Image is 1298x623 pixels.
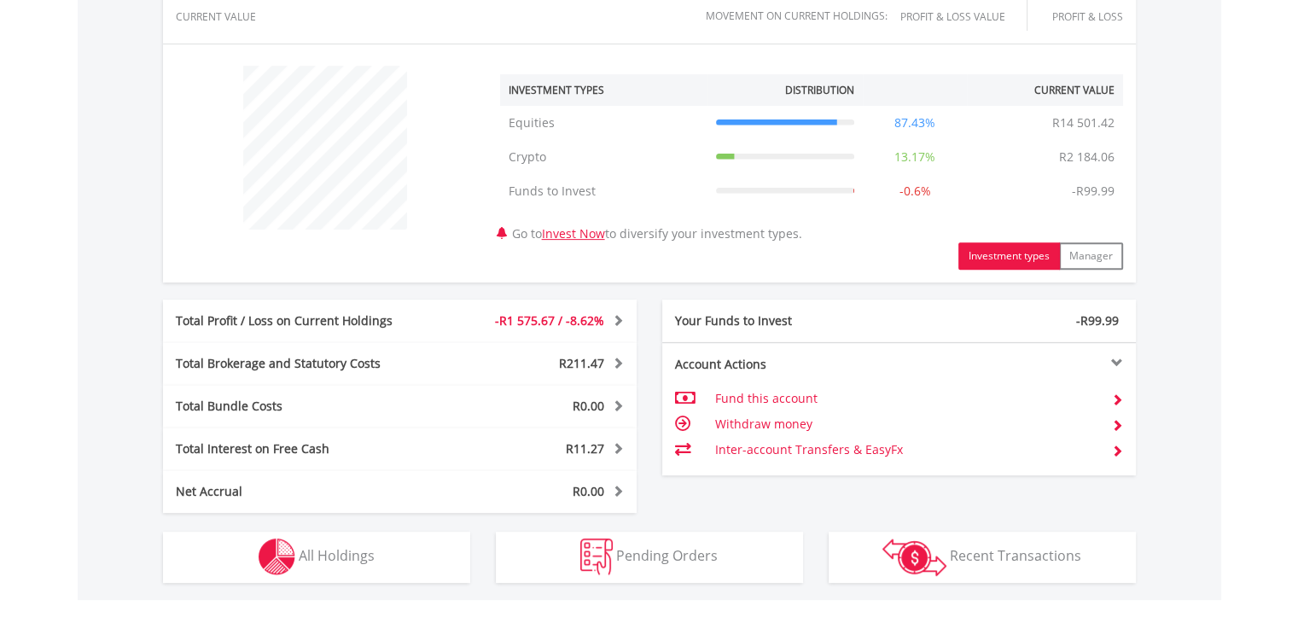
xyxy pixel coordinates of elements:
td: -0.6% [863,174,967,208]
img: transactions-zar-wht.png [882,539,946,576]
td: Withdraw money [714,411,1097,437]
div: Movement on Current Holdings: [706,10,888,21]
button: Manager [1059,242,1123,270]
div: CURRENT VALUE [176,11,291,22]
div: Net Accrual [163,483,439,500]
div: Total Profit / Loss on Current Holdings [163,312,439,329]
span: -R99.99 [1076,312,1119,329]
img: pending_instructions-wht.png [580,539,613,575]
div: Profit & Loss Value [896,11,1027,22]
button: All Holdings [163,532,470,583]
td: -R99.99 [1063,174,1123,208]
button: Recent Transactions [829,532,1136,583]
span: Pending Orders [616,546,718,565]
div: Profit & Loss [1048,11,1123,22]
td: Crypto [500,140,707,174]
div: Your Funds to Invest [662,312,899,329]
th: Investment Types [500,74,707,106]
a: Invest Now [542,225,605,242]
span: R0.00 [573,483,604,499]
div: Total Interest on Free Cash [163,440,439,457]
div: Distribution [785,83,854,97]
div: Total Brokerage and Statutory Costs [163,355,439,372]
span: R11.27 [566,440,604,457]
td: R14 501.42 [1044,106,1123,140]
img: holdings-wht.png [259,539,295,575]
td: 13.17% [863,140,967,174]
span: R211.47 [559,355,604,371]
td: 87.43% [863,106,967,140]
td: Fund this account [714,386,1097,411]
td: Equities [500,106,707,140]
td: Inter-account Transfers & EasyFx [714,437,1097,463]
th: Current Value [967,74,1123,106]
div: Total Bundle Costs [163,398,439,415]
div: Go to to diversify your investment types. [487,57,1136,270]
div: Account Actions [662,356,899,373]
button: Investment types [958,242,1060,270]
td: R2 184.06 [1051,140,1123,174]
span: Recent Transactions [950,546,1081,565]
td: Funds to Invest [500,174,707,208]
button: Pending Orders [496,532,803,583]
span: -R1 575.67 / -8.62% [495,312,604,329]
span: All Holdings [299,546,375,565]
span: R0.00 [573,398,604,414]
